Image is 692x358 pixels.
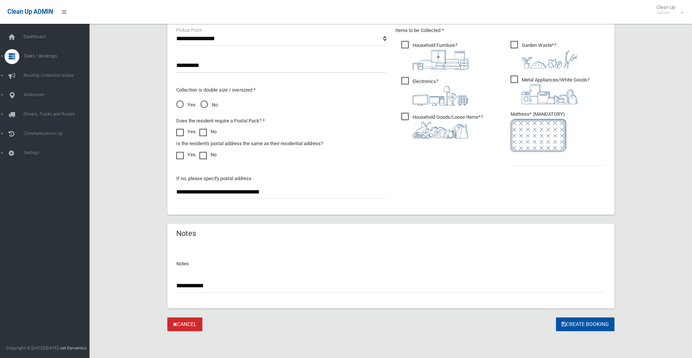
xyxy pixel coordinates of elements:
[653,4,683,16] span: Clean Up
[413,122,468,138] img: b13cc3517677393f34c0a387616ef184.png
[413,50,468,70] img: aa9efdbe659d29b613fca23ba79d85cb.png
[167,317,202,331] a: Cancel
[200,100,218,109] span: No
[401,77,468,106] span: Electronics
[176,86,386,95] p: Collection is double size / oversized *
[511,119,566,152] img: e7408bece873d2c1783593a074e5cb2f.png
[167,226,205,241] header: Notes
[395,26,606,35] p: Items to be Collected *
[401,41,468,70] span: Household Furniture
[522,42,578,68] i: ?
[522,50,578,68] img: 4fd8a5c772b2c999c83690221e5242e0.png
[199,150,217,159] label: No
[511,111,606,152] span: Mattress* (MANDATORY)
[401,113,483,138] span: Household Goods/Loose Items*
[413,114,483,138] i: ?
[556,317,614,331] button: Create Booking
[413,42,468,70] i: ?
[522,84,578,104] img: 36c1b0289cb1767239cdd3de9e694f19.png
[21,131,95,136] span: Communication Log
[176,150,196,159] label: Yes
[60,345,86,351] strong: Jet Dynamics
[413,79,468,106] i: ?
[176,139,323,148] label: Is the resident's postal address the same as their residential address?
[657,10,675,16] small: Admin
[176,259,606,268] p: Notes
[6,345,59,351] span: Copyright © [DATE]-[DATE]
[176,116,265,125] label: Does the resident require a Postal Pack? *
[176,174,252,183] label: If no, please specify postal address
[21,54,95,59] span: Tasks / Bookings
[511,76,590,104] span: Metal Appliances/White Goods
[21,92,95,98] span: Addresses
[176,100,196,109] span: Yes
[7,8,53,15] span: Clean Up ADMIN
[413,86,468,106] img: 394712a680b73dbc3d2a6a3a7ffe5a07.png
[199,127,217,136] label: No
[522,77,590,104] i: ?
[21,34,95,39] span: Dashboard
[21,150,95,156] span: Settings
[176,127,196,136] label: Yes
[21,73,95,78] span: Booking Collection Issues
[21,112,95,117] span: Drivers, Trucks and Routes
[511,41,578,68] span: Garden Waste*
